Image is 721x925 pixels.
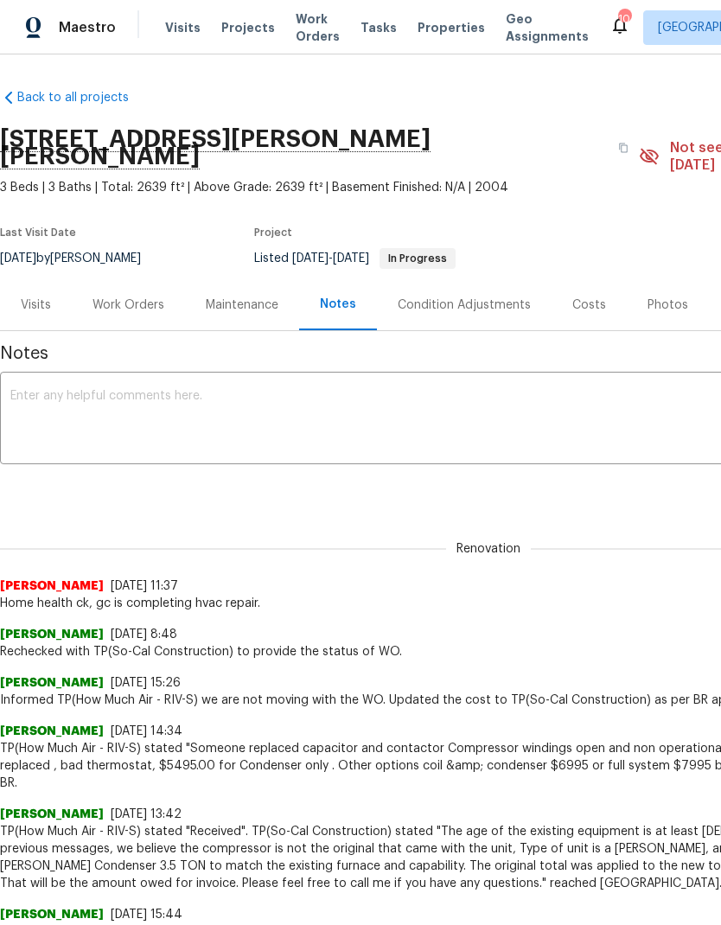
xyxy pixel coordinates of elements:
span: [DATE] 15:44 [111,909,182,921]
div: Condition Adjustments [398,297,531,314]
span: Renovation [446,540,531,558]
span: Geo Assignments [506,10,589,45]
span: Listed [254,252,456,265]
span: [DATE] 11:37 [111,580,178,592]
span: - [292,252,369,265]
span: [DATE] [333,252,369,265]
div: Maintenance [206,297,278,314]
span: Maestro [59,19,116,36]
span: Visits [165,19,201,36]
div: 10 [618,10,630,28]
button: Copy Address [608,132,639,163]
div: Visits [21,297,51,314]
span: Tasks [360,22,397,34]
div: Work Orders [93,297,164,314]
span: [DATE] 14:34 [111,725,182,737]
span: Project [254,227,292,238]
span: Projects [221,19,275,36]
span: In Progress [381,253,454,264]
span: [DATE] 13:42 [111,808,182,820]
span: Work Orders [296,10,340,45]
div: Photos [648,297,688,314]
span: [DATE] [292,252,329,265]
div: Costs [572,297,606,314]
div: Notes [320,296,356,313]
span: [DATE] 15:26 [111,677,181,689]
span: Properties [418,19,485,36]
span: [DATE] 8:48 [111,628,177,641]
